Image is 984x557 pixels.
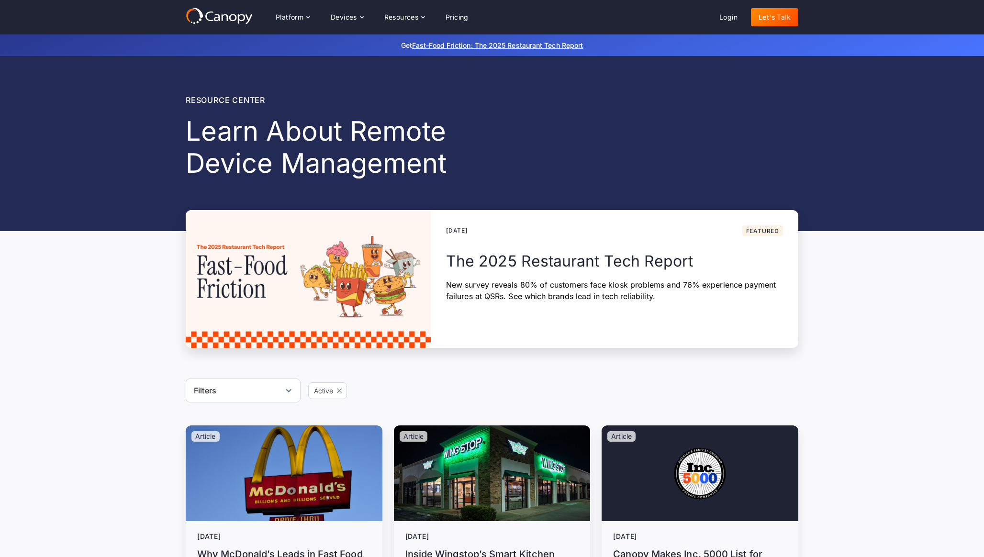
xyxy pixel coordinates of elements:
[446,251,783,271] h2: The 2025 Restaurant Tech Report
[446,279,783,302] p: New survey reveals 80% of customers face kiosk problems and 76% experience payment failures at QS...
[377,8,432,27] div: Resources
[195,433,216,440] p: Article
[186,379,301,402] form: Reset
[384,14,419,21] div: Resources
[186,115,538,179] h1: Learn About Remote Device Management
[186,379,301,402] div: Filters
[405,533,579,541] div: [DATE]
[446,226,468,235] div: [DATE]
[438,8,476,26] a: Pricing
[268,8,317,27] div: Platform
[186,94,538,106] div: Resource center
[751,8,798,26] a: Let's Talk
[331,14,357,21] div: Devices
[276,14,303,21] div: Platform
[613,533,787,541] div: [DATE]
[314,386,333,396] div: Active
[746,228,779,234] div: Featured
[712,8,745,26] a: Login
[403,433,424,440] p: Article
[194,385,216,396] div: Filters
[257,40,727,50] p: Get
[611,433,632,440] p: Article
[323,8,371,27] div: Devices
[412,41,583,49] a: Fast-Food Friction: The 2025 Restaurant Tech Report
[197,533,371,541] div: [DATE]
[186,210,798,348] a: [DATE]FeaturedThe 2025 Restaurant Tech ReportNew survey reveals 80% of customers face kiosk probl...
